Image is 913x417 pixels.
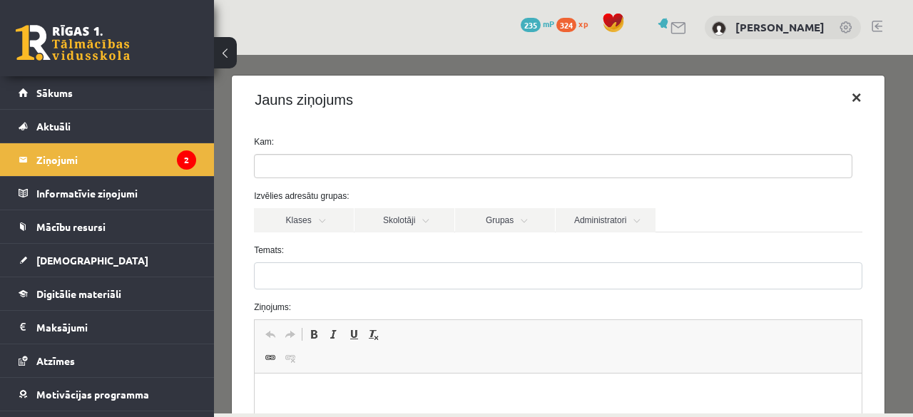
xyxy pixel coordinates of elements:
[36,354,75,367] span: Atzīmes
[16,25,130,61] a: Rīgas 1. Tālmācības vidusskola
[40,153,140,177] a: Klases
[130,270,150,289] a: Pasvītrojums (vadīšanas taustiņš+U)
[556,18,576,32] span: 324
[41,34,139,56] h4: Jauns ziņojums
[36,388,149,401] span: Motivācijas programma
[29,135,659,148] label: Izvēlies adresātu grupas:
[36,177,196,210] legend: Informatīvie ziņojumi
[521,18,541,32] span: 235
[19,244,196,277] a: [DEMOGRAPHIC_DATA]
[66,270,86,289] a: Atkārtot (vadīšanas taustiņš+Y)
[46,294,66,312] a: Saite (vadīšanas taustiņš+K)
[712,21,726,36] img: Dominiks Kozlovskis
[19,143,196,176] a: Ziņojumi2
[578,18,588,29] span: xp
[556,18,595,29] a: 324 xp
[735,20,825,34] a: [PERSON_NAME]
[342,153,442,177] a: Administratori
[90,270,110,289] a: Treknraksts (vadīšanas taustiņš+B)
[36,311,196,344] legend: Maksājumi
[626,23,659,63] button: ×
[29,246,659,259] label: Ziņojums:
[177,150,196,170] i: 2
[29,81,659,93] label: Kam:
[19,76,196,109] a: Sākums
[36,120,71,133] span: Aktuāli
[141,153,240,177] a: Skolotāji
[66,294,86,312] a: Atsaistīt
[110,270,130,289] a: Slīpraksts (vadīšanas taustiņš+I)
[19,344,196,377] a: Atzīmes
[36,143,196,176] legend: Ziņojumi
[19,110,196,143] a: Aktuāli
[19,210,196,243] a: Mācību resursi
[36,86,73,99] span: Sākums
[19,378,196,411] a: Motivācijas programma
[36,287,121,300] span: Digitālie materiāli
[543,18,554,29] span: mP
[36,254,148,267] span: [DEMOGRAPHIC_DATA]
[150,270,170,289] a: Noņemt stilus
[521,18,554,29] a: 235 mP
[19,277,196,310] a: Digitālie materiāli
[36,220,106,233] span: Mācību resursi
[46,270,66,289] a: Atcelt (vadīšanas taustiņš+Z)
[19,311,196,344] a: Maksājumi
[241,153,341,177] a: Grupas
[29,189,659,202] label: Temats:
[19,177,196,210] a: Informatīvie ziņojumi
